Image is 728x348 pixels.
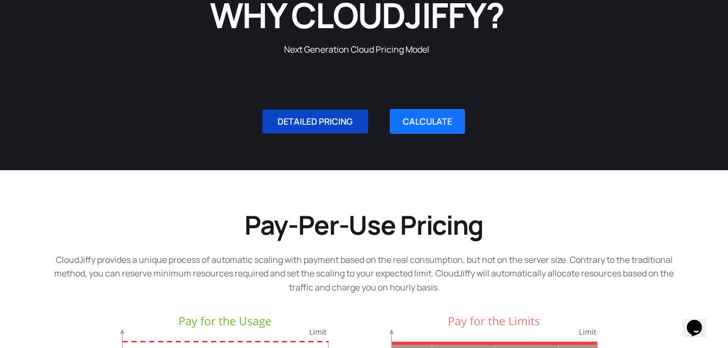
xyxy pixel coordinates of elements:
p: CloudJiffy provides a unique process of automatic scaling with payment based on the real consumpt... [42,253,686,295]
span: DETAILED PRICING [278,117,353,126]
iframe: chat widget [682,305,717,337]
h2: Pay-Per-Use Pricing [42,208,686,242]
a: DETAILED PRICING [262,109,368,133]
a: CALCULATE [390,109,465,134]
p: Next Generation Cloud Pricing Model [180,43,533,57]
